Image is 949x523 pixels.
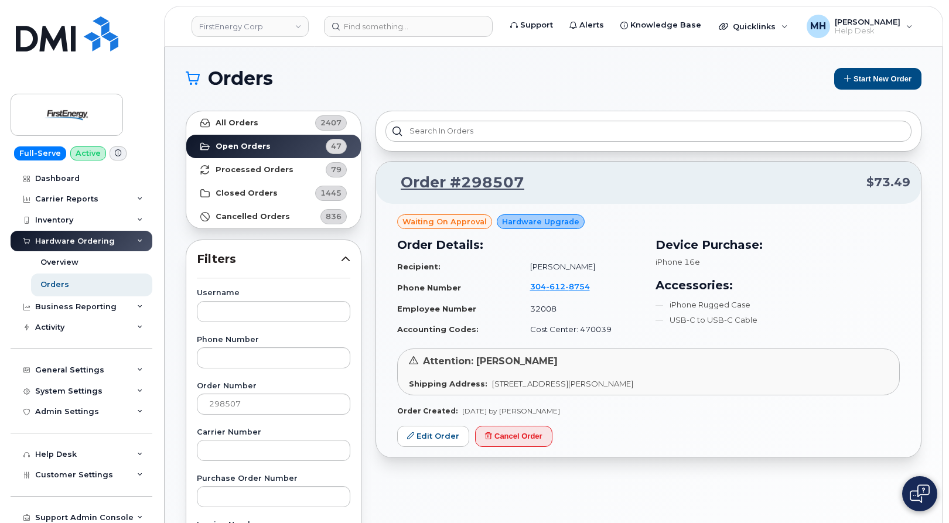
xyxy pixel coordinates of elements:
strong: Cancelled Orders [216,212,290,221]
li: USB-C to USB-C Cable [656,315,900,326]
strong: Employee Number [397,304,476,313]
a: Cancelled Orders836 [186,205,361,228]
strong: Closed Orders [216,189,278,198]
a: 3046128754 [530,282,604,291]
button: Start New Order [834,68,921,90]
label: Phone Number [197,336,350,344]
span: 1445 [320,187,342,199]
strong: Accounting Codes: [397,324,479,334]
span: Orders [208,70,273,87]
span: 79 [331,164,342,175]
strong: Processed Orders [216,165,293,175]
span: 8754 [565,282,590,291]
strong: Shipping Address: [409,379,487,388]
span: Waiting On Approval [402,216,487,227]
label: Username [197,289,350,297]
td: [PERSON_NAME] [520,257,642,277]
strong: Order Created: [397,406,458,415]
span: Filters [197,251,341,268]
h3: Order Details: [397,236,641,254]
strong: Phone Number [397,283,461,292]
strong: Open Orders [216,142,271,151]
a: All Orders2407 [186,111,361,135]
span: Attention: [PERSON_NAME] [423,355,558,367]
button: Cancel Order [475,426,552,447]
span: 612 [546,282,565,291]
a: Order #298507 [387,172,524,193]
strong: Recipient: [397,262,441,271]
input: Search in orders [385,121,912,142]
a: Closed Orders1445 [186,182,361,205]
img: Open chat [910,484,930,503]
span: [DATE] by [PERSON_NAME] [462,406,560,415]
span: $73.49 [866,174,910,191]
span: 47 [331,141,342,152]
span: iPhone 16e [656,257,700,266]
td: 32008 [520,299,642,319]
h3: Accessories: [656,276,900,294]
label: Order Number [197,382,350,390]
a: Processed Orders79 [186,158,361,182]
a: Open Orders47 [186,135,361,158]
span: Hardware Upgrade [502,216,579,227]
label: Carrier Number [197,429,350,436]
label: Purchase Order Number [197,475,350,483]
a: Edit Order [397,426,469,447]
strong: All Orders [216,118,258,128]
td: Cost Center: 470039 [520,319,642,340]
span: 2407 [320,117,342,128]
span: [STREET_ADDRESS][PERSON_NAME] [492,379,633,388]
span: 304 [530,282,590,291]
li: iPhone Rugged Case [656,299,900,310]
span: 836 [326,211,342,222]
h3: Device Purchase: [656,236,900,254]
